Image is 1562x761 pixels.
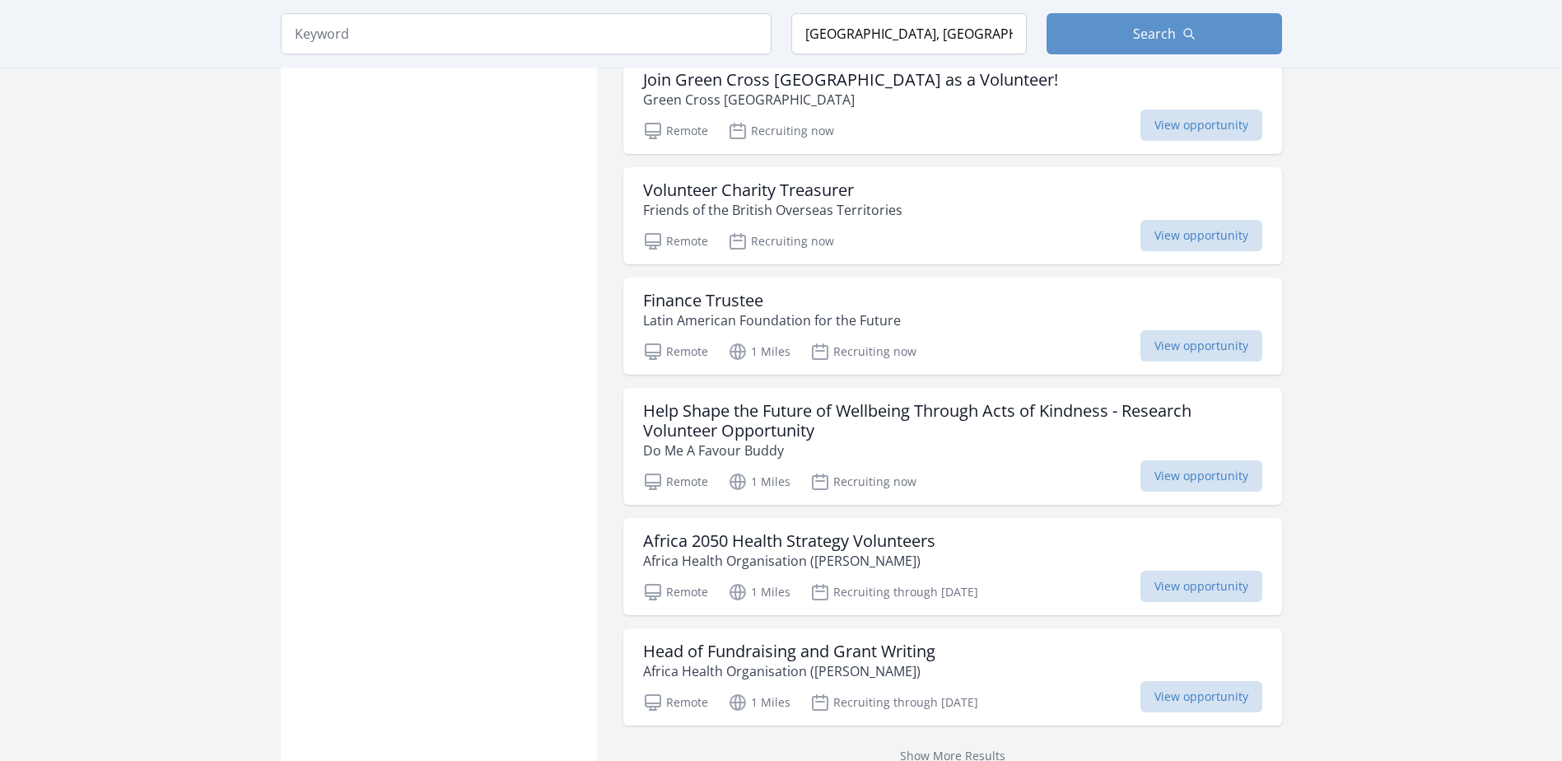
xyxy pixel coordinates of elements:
p: Remote [643,121,708,141]
span: View opportunity [1140,220,1262,251]
p: Remote [643,582,708,602]
a: Join Green Cross [GEOGRAPHIC_DATA] as a Volunteer! Green Cross [GEOGRAPHIC_DATA] Remote Recruitin... [623,57,1282,154]
h3: Join Green Cross [GEOGRAPHIC_DATA] as a Volunteer! [643,70,1058,90]
p: 1 Miles [728,693,790,712]
button: Search [1047,13,1282,54]
a: Africa 2050 Health Strategy Volunteers Africa Health Organisation ([PERSON_NAME]) Remote 1 Miles ... [623,518,1282,615]
p: Do Me A Favour Buddy [643,441,1262,460]
h3: Finance Trustee [643,291,901,310]
p: Recruiting now [810,342,916,362]
p: Recruiting now [728,121,834,141]
p: Remote [643,231,708,251]
p: Remote [643,472,708,492]
a: Head of Fundraising and Grant Writing Africa Health Organisation ([PERSON_NAME]) Remote 1 Miles R... [623,628,1282,726]
p: 1 Miles [728,582,790,602]
p: Latin American Foundation for the Future [643,310,901,330]
span: View opportunity [1140,681,1262,712]
a: Volunteer Charity Treasurer Friends of the British Overseas Territories Remote Recruiting now Vie... [623,167,1282,264]
h3: Help Shape the Future of Wellbeing Through Acts of Kindness - Research Volunteer Opportunity [643,401,1262,441]
span: Search [1133,24,1176,44]
p: Recruiting through [DATE] [810,693,978,712]
p: Recruiting now [810,472,916,492]
a: Finance Trustee Latin American Foundation for the Future Remote 1 Miles Recruiting now View oppor... [623,278,1282,375]
h3: Volunteer Charity Treasurer [643,180,902,200]
p: Africa Health Organisation ([PERSON_NAME]) [643,661,935,681]
p: Friends of the British Overseas Territories [643,200,902,220]
p: 1 Miles [728,472,790,492]
h3: Head of Fundraising and Grant Writing [643,642,935,661]
p: Remote [643,342,708,362]
p: Recruiting through [DATE] [810,582,978,602]
span: View opportunity [1140,110,1262,141]
p: Recruiting now [728,231,834,251]
span: View opportunity [1140,330,1262,362]
input: Keyword [281,13,772,54]
span: View opportunity [1140,571,1262,602]
a: Help Shape the Future of Wellbeing Through Acts of Kindness - Research Volunteer Opportunity Do M... [623,388,1282,505]
p: Africa Health Organisation ([PERSON_NAME]) [643,551,935,571]
input: Location [791,13,1027,54]
p: Green Cross [GEOGRAPHIC_DATA] [643,90,1058,110]
p: Remote [643,693,708,712]
span: View opportunity [1140,460,1262,492]
h3: Africa 2050 Health Strategy Volunteers [643,531,935,551]
p: 1 Miles [728,342,790,362]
